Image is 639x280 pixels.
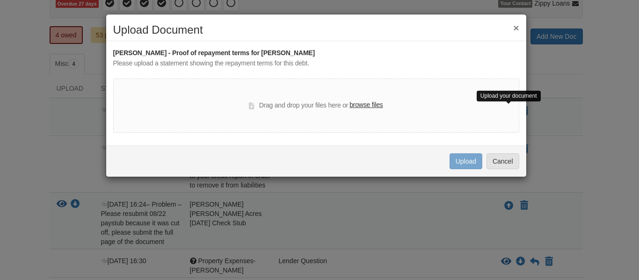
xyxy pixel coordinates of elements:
div: Drag and drop your files here or [249,100,383,111]
label: browse files [349,100,383,110]
div: Upload your document [477,91,541,101]
button: Upload [450,153,482,169]
h2: Upload Document [113,24,519,36]
div: Please upload a statement showing the repayment terms for this debt. [113,58,519,69]
button: × [513,23,519,33]
button: Cancel [487,153,519,169]
div: [PERSON_NAME] - Proof of repayment terms for [PERSON_NAME] [113,48,519,58]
